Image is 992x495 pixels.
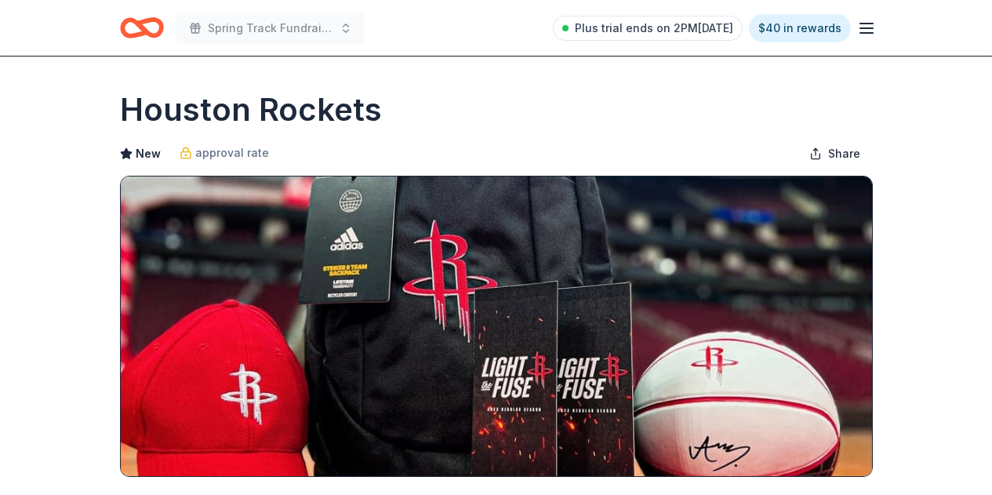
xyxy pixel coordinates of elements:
span: Plus trial ends on 2PM[DATE] [575,19,733,38]
a: approval rate [180,144,269,162]
span: Share [828,144,860,163]
a: Plus trial ends on 2PM[DATE] [553,16,743,41]
h1: Houston Rockets [120,88,382,132]
button: Spring Track Fundraiser- Bowling Party [176,13,365,44]
img: Image for Houston Rockets [121,177,872,476]
span: New [136,144,161,163]
span: approval rate [195,144,269,162]
a: $40 in rewards [749,14,851,42]
a: Home [120,9,164,46]
span: Spring Track Fundraiser- Bowling Party [208,19,333,38]
button: Share [797,138,873,169]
